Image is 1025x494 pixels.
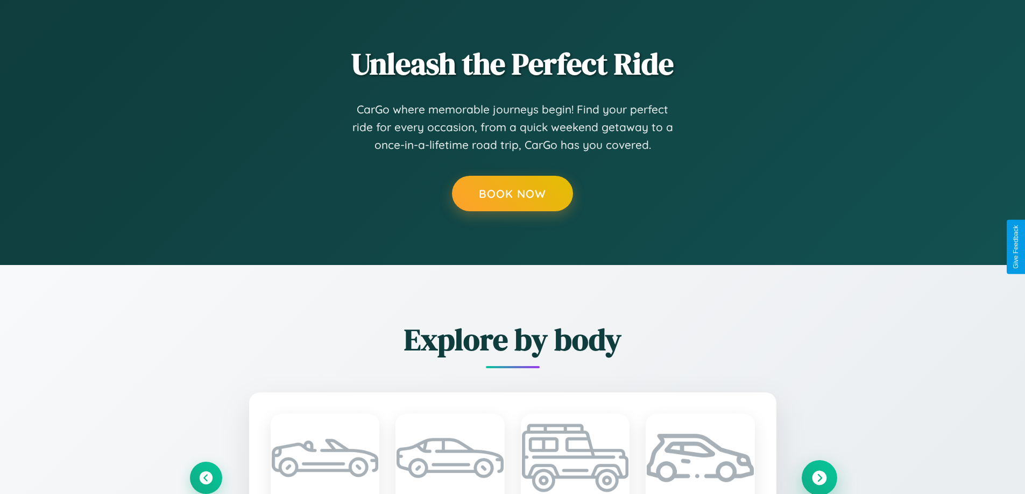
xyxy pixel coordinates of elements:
[190,319,836,360] h2: Explore by body
[190,43,836,84] h2: Unleash the Perfect Ride
[452,176,573,211] button: Book Now
[1012,225,1020,269] div: Give Feedback
[351,101,674,154] p: CarGo where memorable journeys begin! Find your perfect ride for every occasion, from a quick wee...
